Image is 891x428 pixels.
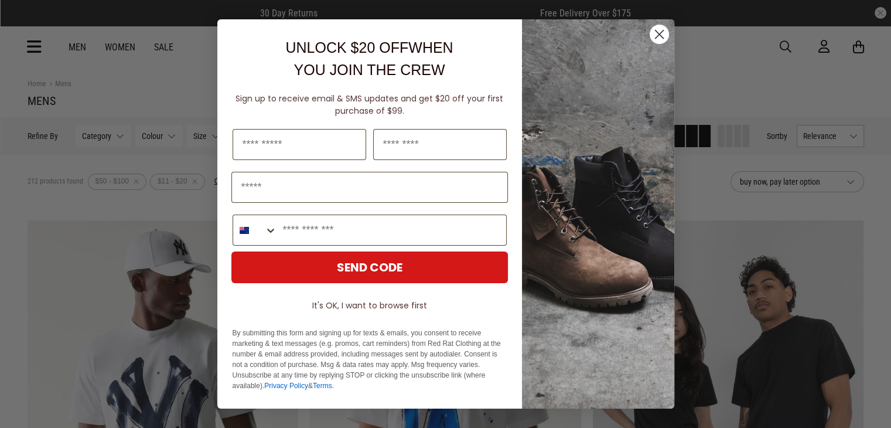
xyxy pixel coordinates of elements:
[649,24,670,45] button: Close dialog
[240,226,249,235] img: New Zealand
[285,39,408,56] span: UNLOCK $20 OFF
[231,295,508,316] button: It's OK, I want to browse first
[231,172,508,203] input: Email
[235,93,503,117] span: Sign up to receive email & SMS updates and get $20 off your first purchase of $99.
[522,19,674,409] img: f7662613-148e-4c88-9575-6c6b5b55a647.jpeg
[231,252,508,283] button: SEND CODE
[264,382,308,390] a: Privacy Policy
[408,39,453,56] span: WHEN
[233,129,366,160] input: First Name
[233,215,277,245] button: Search Countries
[9,5,45,40] button: Open LiveChat chat widget
[233,328,507,391] p: By submitting this form and signing up for texts & emails, you consent to receive marketing & tex...
[313,382,332,390] a: Terms
[294,62,445,78] span: YOU JOIN THE CREW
